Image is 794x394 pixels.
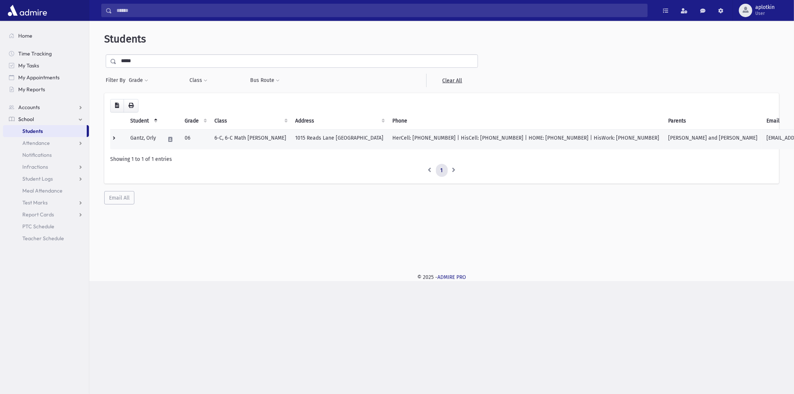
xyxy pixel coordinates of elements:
[18,116,34,123] span: School
[3,60,89,72] a: My Tasks
[3,220,89,232] a: PTC Schedule
[755,10,775,16] span: User
[210,112,291,130] th: Class: activate to sort column ascending
[104,191,134,204] button: Email All
[18,32,32,39] span: Home
[110,155,773,163] div: Showing 1 to 1 of 1 entries
[18,50,52,57] span: Time Tracking
[291,112,388,130] th: Address: activate to sort column ascending
[124,99,138,112] button: Print
[110,99,124,112] button: CSV
[189,74,208,87] button: Class
[128,74,149,87] button: Grade
[22,163,48,170] span: Infractions
[22,235,64,242] span: Teacher Schedule
[3,185,89,197] a: Meal Attendance
[3,30,89,42] a: Home
[3,83,89,95] a: My Reports
[101,273,782,281] div: © 2025 -
[18,74,60,81] span: My Appointments
[388,112,664,130] th: Phone
[22,199,48,206] span: Test Marks
[22,223,54,230] span: PTC Schedule
[3,72,89,83] a: My Appointments
[3,173,89,185] a: Student Logs
[126,112,160,130] th: Student: activate to sort column descending
[250,74,280,87] button: Bus Route
[664,129,762,149] td: [PERSON_NAME] and [PERSON_NAME]
[22,140,50,146] span: Attendance
[104,33,146,45] span: Students
[664,112,762,130] th: Parents
[426,74,478,87] a: Clear All
[126,129,160,149] td: Gantz, Orly
[3,197,89,209] a: Test Marks
[180,129,210,149] td: 06
[3,149,89,161] a: Notifications
[22,128,43,134] span: Students
[3,232,89,244] a: Teacher Schedule
[18,104,40,111] span: Accounts
[22,211,54,218] span: Report Cards
[291,129,388,149] td: 1015 Reads Lane [GEOGRAPHIC_DATA]
[3,125,87,137] a: Students
[22,175,53,182] span: Student Logs
[112,4,647,17] input: Search
[3,113,89,125] a: School
[3,48,89,60] a: Time Tracking
[436,164,448,177] a: 1
[22,187,63,194] span: Meal Attendance
[437,274,466,280] a: ADMIRE PRO
[210,129,291,149] td: 6-C, 6-C Math [PERSON_NAME]
[3,101,89,113] a: Accounts
[18,86,45,93] span: My Reports
[18,62,39,69] span: My Tasks
[3,137,89,149] a: Attendance
[388,129,664,149] td: HerCell: [PHONE_NUMBER] | HisCell: [PHONE_NUMBER] | HOME: [PHONE_NUMBER] | HisWork: [PHONE_NUMBER]
[3,209,89,220] a: Report Cards
[22,152,52,158] span: Notifications
[3,161,89,173] a: Infractions
[755,4,775,10] span: aplotkin
[180,112,210,130] th: Grade: activate to sort column ascending
[6,3,49,18] img: AdmirePro
[106,76,128,84] span: Filter By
